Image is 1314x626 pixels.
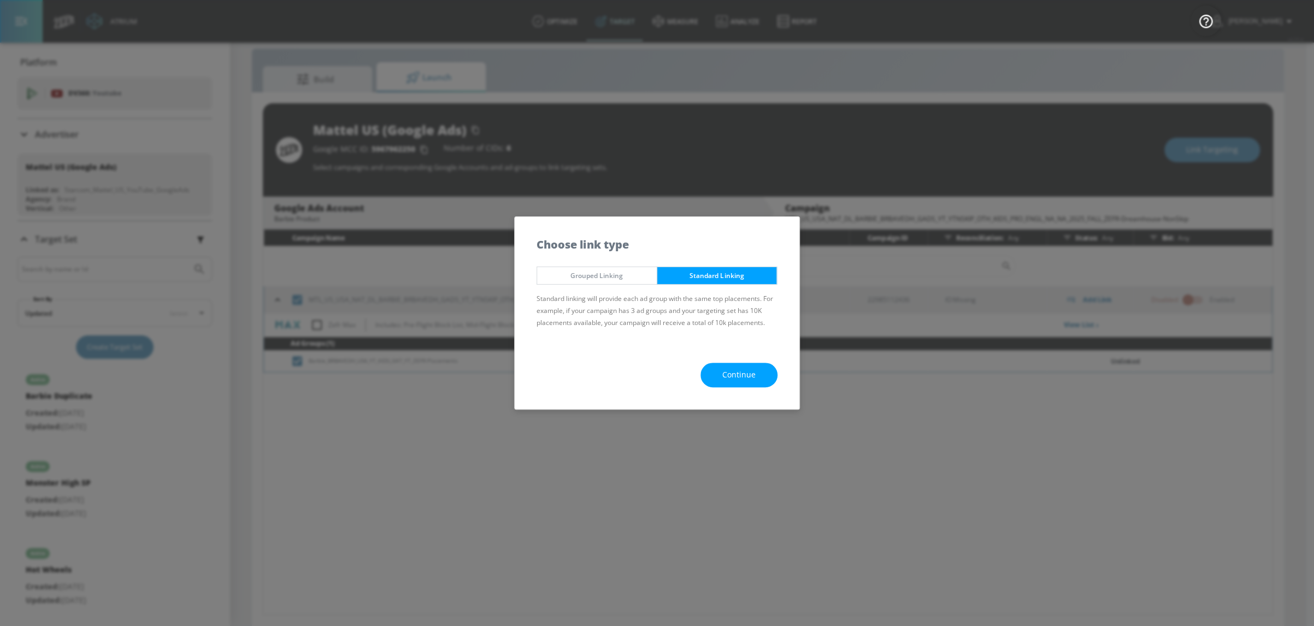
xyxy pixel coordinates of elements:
[722,368,756,382] span: Continue
[537,293,777,329] p: Standard linking will provide each ad group with the same top placements. For example, if your ca...
[700,363,777,387] button: Continue
[537,267,657,285] button: Grouped Linking
[537,239,629,250] h5: Choose link type
[545,270,649,281] span: Grouped Linking
[1191,5,1221,36] button: Open Resource Center
[657,267,777,285] button: Standard Linking
[665,270,769,281] span: Standard Linking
